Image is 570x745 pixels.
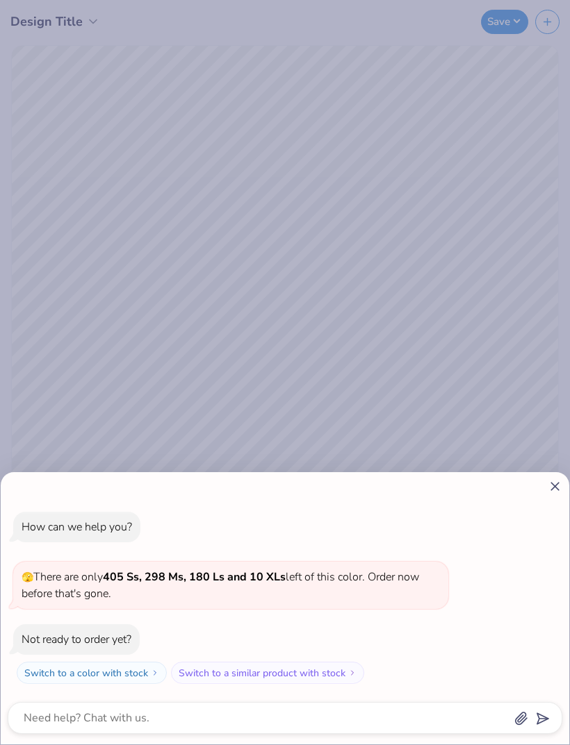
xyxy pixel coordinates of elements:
div: Not ready to order yet? [22,632,131,647]
img: Switch to a similar product with stock [348,669,357,677]
strong: 405 Ss, 298 Ms, 180 Ls and 10 XLs [103,569,286,585]
div: How can we help you? [22,519,132,535]
span: 🫣 [22,571,33,584]
button: Switch to a similar product with stock [171,662,364,684]
span: There are only left of this color. Order now before that's gone. [22,569,419,601]
img: Switch to a color with stock [151,669,159,677]
button: Switch to a color with stock [17,662,167,684]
